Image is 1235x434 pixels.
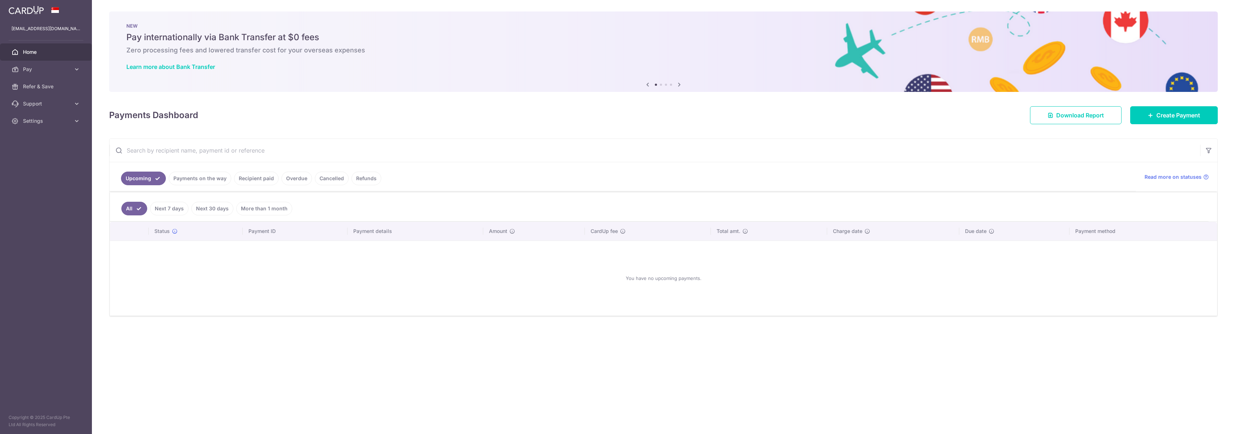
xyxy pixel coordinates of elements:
a: Upcoming [121,172,166,185]
span: Download Report [1056,111,1104,120]
span: Support [23,100,70,107]
img: Bank transfer banner [109,11,1218,92]
div: You have no upcoming payments. [118,247,1208,310]
h4: Payments Dashboard [109,109,198,122]
span: Pay [23,66,70,73]
a: Next 7 days [150,202,188,215]
span: Total amt. [717,228,740,235]
span: Refer & Save [23,83,70,90]
h5: Pay internationally via Bank Transfer at $0 fees [126,32,1201,43]
a: Download Report [1030,106,1122,124]
h6: Zero processing fees and lowered transfer cost for your overseas expenses [126,46,1201,55]
span: Read more on statuses [1145,173,1202,181]
span: Home [23,48,70,56]
span: Due date [965,228,987,235]
a: Cancelled [315,172,349,185]
a: Payments on the way [169,172,231,185]
th: Payment method [1069,222,1217,241]
th: Payment details [348,222,483,241]
span: Create Payment [1156,111,1200,120]
a: Refunds [351,172,381,185]
a: Recipient paid [234,172,279,185]
a: Overdue [281,172,312,185]
span: Amount [489,228,507,235]
a: More than 1 month [236,202,292,215]
p: NEW [126,23,1201,29]
th: Payment ID [243,222,348,241]
input: Search by recipient name, payment id or reference [109,139,1200,162]
p: [EMAIL_ADDRESS][DOMAIN_NAME] [11,25,80,32]
a: Next 30 days [191,202,233,215]
span: Charge date [833,228,862,235]
a: Create Payment [1130,106,1218,124]
a: Learn more about Bank Transfer [126,63,215,70]
a: Read more on statuses [1145,173,1209,181]
span: Status [154,228,170,235]
a: All [121,202,147,215]
span: Settings [23,117,70,125]
span: CardUp fee [591,228,618,235]
img: CardUp [9,6,44,14]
